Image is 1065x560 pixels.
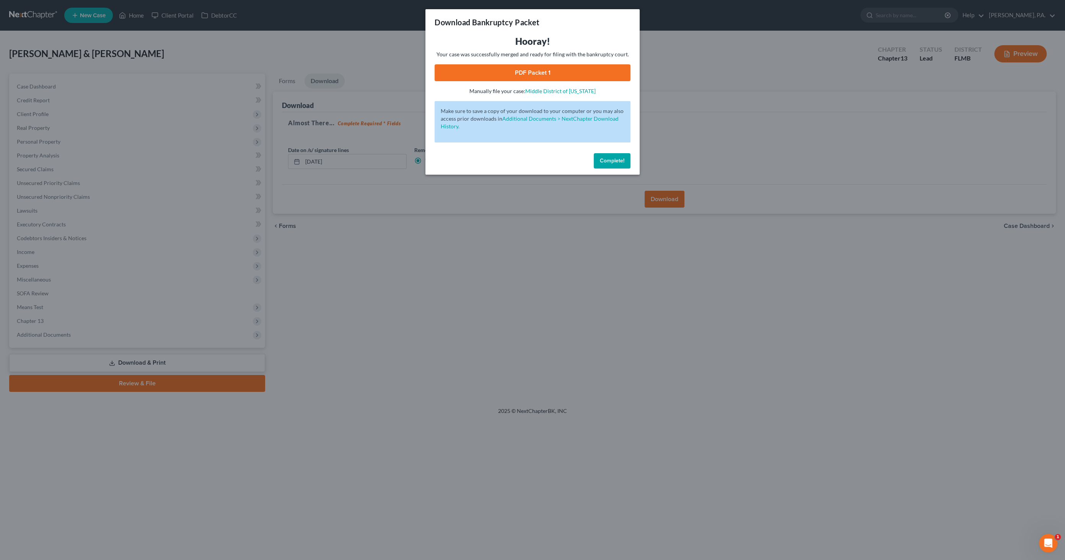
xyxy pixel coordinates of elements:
[525,88,596,94] a: Middle District of [US_STATE]
[435,51,630,58] p: Your case was successfully merged and ready for filing with the bankruptcy court.
[441,107,624,130] p: Make sure to save a copy of your download to your computer or you may also access prior downloads in
[435,17,539,28] h3: Download Bankruptcy Packet
[441,115,619,129] a: Additional Documents > NextChapter Download History.
[594,153,630,169] button: Complete!
[600,157,624,164] span: Complete!
[1055,534,1061,540] span: 1
[435,64,630,81] a: PDF Packet 1
[1039,534,1057,552] iframe: Intercom live chat
[435,35,630,47] h3: Hooray!
[435,87,630,95] p: Manually file your case:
